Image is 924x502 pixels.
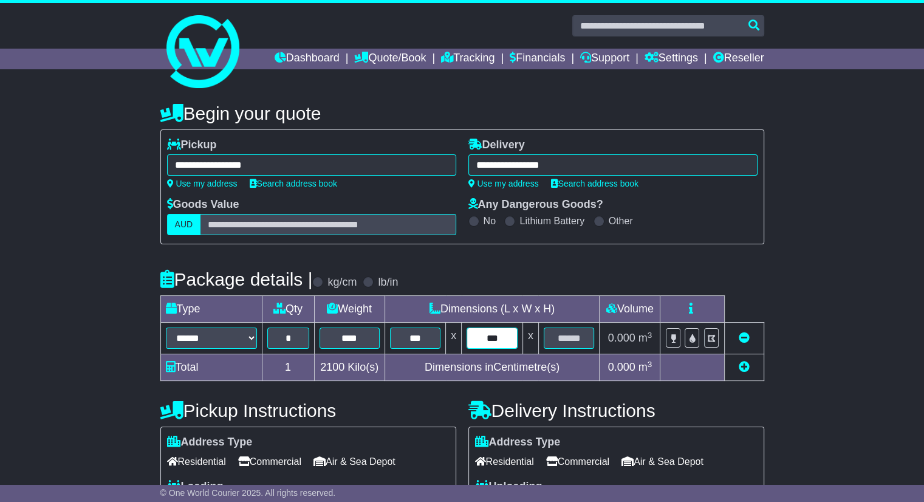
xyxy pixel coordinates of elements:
a: Reseller [713,49,764,69]
a: Use my address [468,179,539,188]
label: No [484,215,496,227]
span: Residential [167,452,226,471]
h4: Pickup Instructions [160,401,456,421]
span: Commercial [546,452,609,471]
label: Address Type [475,436,561,449]
td: 1 [262,354,314,381]
label: AUD [167,214,201,235]
span: m [638,332,652,344]
a: Quote/Book [354,49,426,69]
label: Other [609,215,633,227]
h4: Package details | [160,269,313,289]
a: Remove this item [739,332,750,344]
a: Settings [645,49,698,69]
label: lb/in [378,276,398,289]
td: Kilo(s) [314,354,385,381]
a: Tracking [441,49,495,69]
td: Dimensions in Centimetre(s) [385,354,600,381]
td: Dimensions (L x W x H) [385,296,600,323]
label: Pickup [167,139,217,152]
label: Delivery [468,139,525,152]
a: Search address book [551,179,638,188]
td: x [522,323,538,354]
h4: Delivery Instructions [468,401,764,421]
a: Financials [510,49,565,69]
a: Dashboard [275,49,340,69]
label: Address Type [167,436,253,449]
a: Use my address [167,179,238,188]
label: Any Dangerous Goods? [468,198,603,211]
span: 0.000 [608,332,635,344]
span: Air & Sea Depot [313,452,395,471]
label: kg/cm [327,276,357,289]
sup: 3 [648,331,652,340]
label: Lithium Battery [519,215,584,227]
td: Weight [314,296,385,323]
span: © One World Courier 2025. All rights reserved. [160,488,336,498]
label: Unloading [475,480,542,493]
span: Commercial [238,452,301,471]
td: Type [160,296,262,323]
a: Search address book [250,179,337,188]
span: m [638,361,652,373]
span: Air & Sea Depot [621,452,703,471]
td: Qty [262,296,314,323]
sup: 3 [648,360,652,369]
td: x [446,323,462,354]
td: Total [160,354,262,381]
td: Volume [600,296,660,323]
h4: Begin your quote [160,103,764,123]
label: Goods Value [167,198,239,211]
label: Loading [167,480,224,493]
span: 2100 [320,361,344,373]
span: Residential [475,452,534,471]
span: 0.000 [608,361,635,373]
a: Add new item [739,361,750,373]
a: Support [580,49,629,69]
